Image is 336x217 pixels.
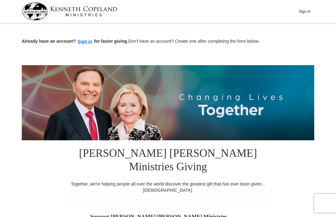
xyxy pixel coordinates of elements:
[67,140,269,181] h1: [PERSON_NAME] [PERSON_NAME] Ministries Giving
[295,7,314,16] button: Sign In
[22,39,128,44] strong: Already have an account? for faster giving.
[67,181,269,193] div: Together, we're helping people all over the world discover the greatest gift that has ever been g...
[22,38,314,45] p: Don't have an account? Create one after completing the form below.
[76,38,94,45] button: Sign in
[22,2,117,20] img: kcm-header-logo.svg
